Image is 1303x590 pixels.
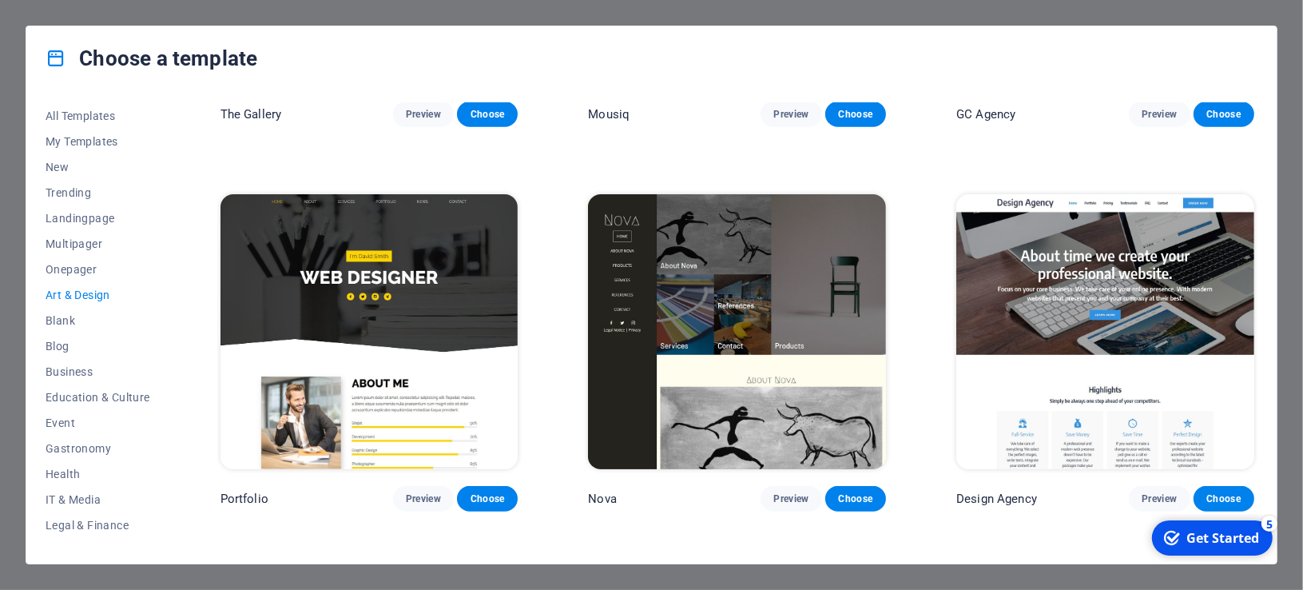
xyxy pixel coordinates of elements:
img: Design Agency [956,194,1254,468]
p: Design Agency [956,491,1037,507]
button: Health [46,461,150,487]
div: Get Started [43,15,116,33]
span: Education & Culture [46,391,150,404]
button: Trending [46,180,150,205]
button: Preview [761,486,821,512]
span: Choose [838,492,873,505]
span: Blank [46,314,150,327]
div: Get Started 5 items remaining, 0% complete [9,6,129,42]
p: Mousiq [588,106,630,122]
p: Nova [588,491,617,507]
span: All Templates [46,110,150,122]
span: IT & Media [46,493,150,506]
span: Choose [470,108,505,121]
button: Choose [457,102,518,127]
span: Trending [46,186,150,199]
span: Preview [406,108,441,121]
button: Landingpage [46,205,150,231]
button: Preview [393,486,454,512]
span: Business [46,365,150,378]
span: Landingpage [46,212,150,225]
button: Multipager [46,231,150,257]
button: Choose [457,486,518,512]
button: Education & Culture [46,385,150,410]
button: Choose [1194,486,1254,512]
span: Gastronomy [46,442,150,455]
span: Legal & Finance [46,519,150,532]
button: Preview [1129,102,1190,127]
button: Legal & Finance [46,512,150,538]
button: My Templates [46,129,150,154]
span: Preview [1142,492,1177,505]
span: Preview [773,108,808,121]
span: Preview [406,492,441,505]
span: Choose [838,108,873,121]
span: Preview [1142,108,1177,121]
button: Choose [825,486,886,512]
h4: Choose a template [46,46,257,71]
span: Onepager [46,263,150,276]
p: GC Agency [956,106,1015,122]
p: The Gallery [220,106,282,122]
span: Choose [470,492,505,505]
span: Event [46,417,150,429]
p: Portfolio [220,491,268,507]
span: Preview [773,492,808,505]
span: New [46,161,150,173]
span: Health [46,468,150,480]
span: Choose [1206,108,1241,121]
span: Choose [1206,492,1241,505]
button: Preview [1129,486,1190,512]
button: Event [46,410,150,436]
img: Portfolio [220,194,518,468]
button: Preview [761,102,821,127]
button: New [46,154,150,180]
button: Blog [46,333,150,359]
button: Gastronomy [46,436,150,461]
span: My Templates [46,135,150,148]
span: Blog [46,340,150,353]
button: IT & Media [46,487,150,512]
button: All Templates [46,103,150,129]
button: Non-Profit [46,538,150,564]
button: Choose [1194,102,1254,127]
button: Business [46,359,150,385]
button: Art & Design [46,282,150,308]
img: Nova [588,194,886,468]
div: 5 [118,2,134,18]
button: Onepager [46,257,150,282]
span: Art & Design [46,289,150,301]
button: Preview [393,102,454,127]
button: Blank [46,308,150,333]
button: Choose [825,102,886,127]
span: Multipager [46,237,150,250]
